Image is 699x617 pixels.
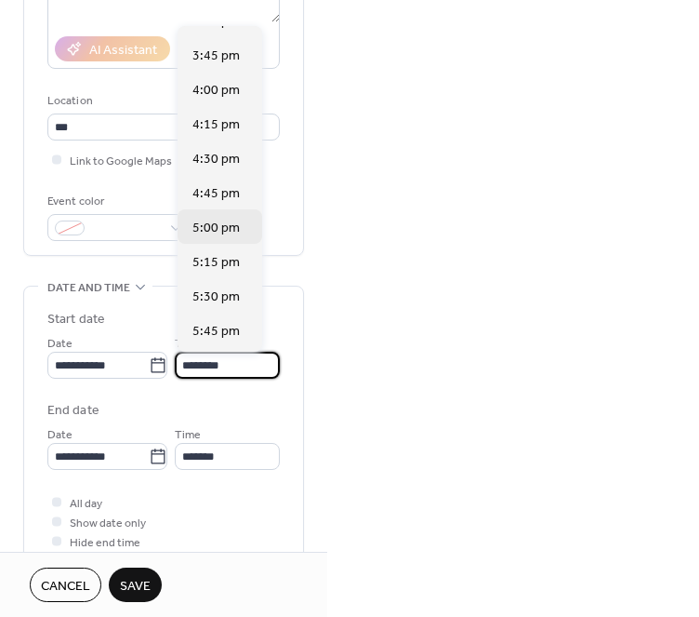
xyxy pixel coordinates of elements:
[47,401,99,421] div: End date
[192,150,240,169] span: 4:30 pm
[120,577,151,597] span: Save
[70,152,172,171] span: Link to Google Maps
[47,334,73,354] span: Date
[30,568,101,602] button: Cancel
[175,334,201,354] span: Time
[70,533,140,553] span: Hide end time
[109,568,162,602] button: Save
[47,192,187,211] div: Event color
[192,322,240,342] span: 5:45 pm
[192,47,240,66] span: 3:45 pm
[47,91,276,111] div: Location
[192,288,240,307] span: 5:30 pm
[175,425,201,445] span: Time
[47,310,105,329] div: Start date
[192,219,240,238] span: 5:00 pm
[47,425,73,445] span: Date
[192,81,240,101] span: 4:00 pm
[192,115,240,135] span: 4:15 pm
[47,278,130,298] span: Date and time
[192,253,240,273] span: 5:15 pm
[70,514,146,533] span: Show date only
[70,494,102,514] span: All day
[41,577,90,597] span: Cancel
[192,184,240,204] span: 4:45 pm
